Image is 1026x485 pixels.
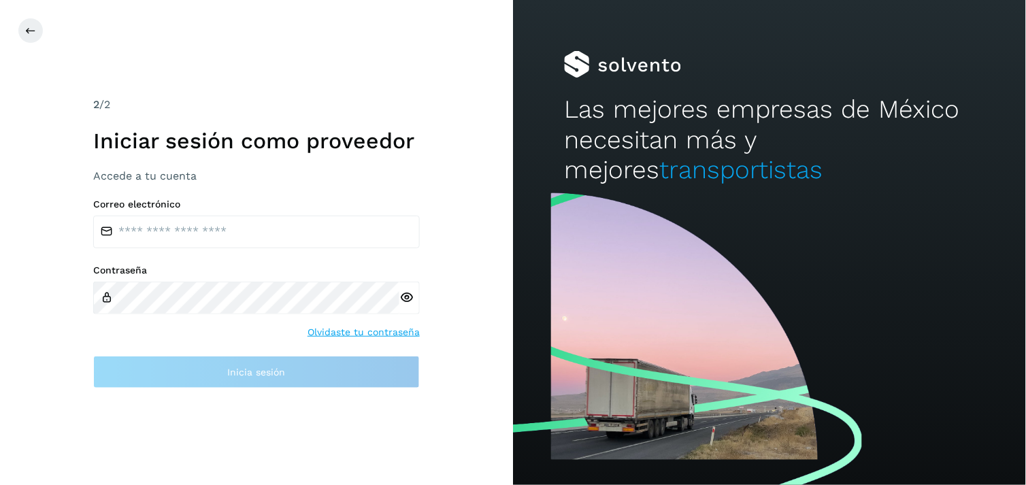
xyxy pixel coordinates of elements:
[93,356,420,388] button: Inicia sesión
[93,98,99,111] span: 2
[93,199,420,210] label: Correo electrónico
[93,97,420,113] div: /2
[93,169,420,182] h3: Accede a tu cuenta
[93,265,420,276] label: Contraseña
[228,367,286,377] span: Inicia sesión
[659,155,823,184] span: transportistas
[564,95,974,185] h2: Las mejores empresas de México necesitan más y mejores
[93,128,420,154] h1: Iniciar sesión como proveedor
[308,325,420,339] a: Olvidaste tu contraseña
